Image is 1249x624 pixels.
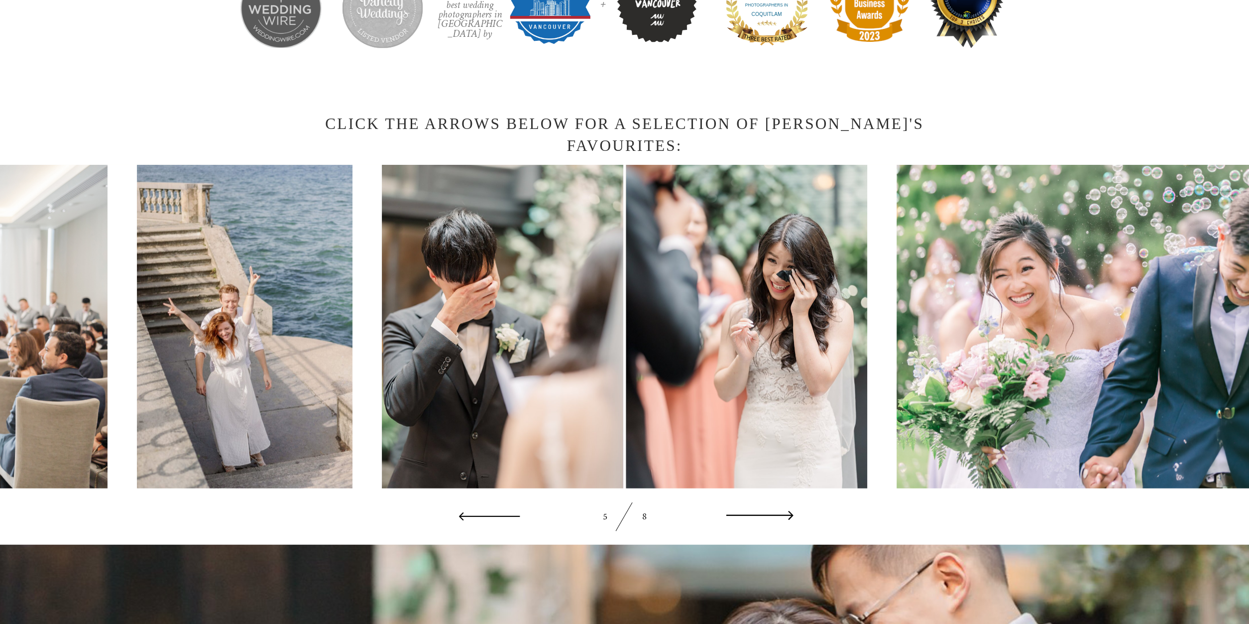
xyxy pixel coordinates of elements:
[325,115,924,154] span: Click the arrows below for a selection of [PERSON_NAME]'s favourites:
[382,165,867,489] img: Bride and Groom both crying during wedding ceremony vows at Brix and Mortar in Downtown Vancouver...
[137,165,352,489] img: Lake Como Italy Engagement Photos
[642,510,647,523] span: 8
[602,510,607,523] span: 5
